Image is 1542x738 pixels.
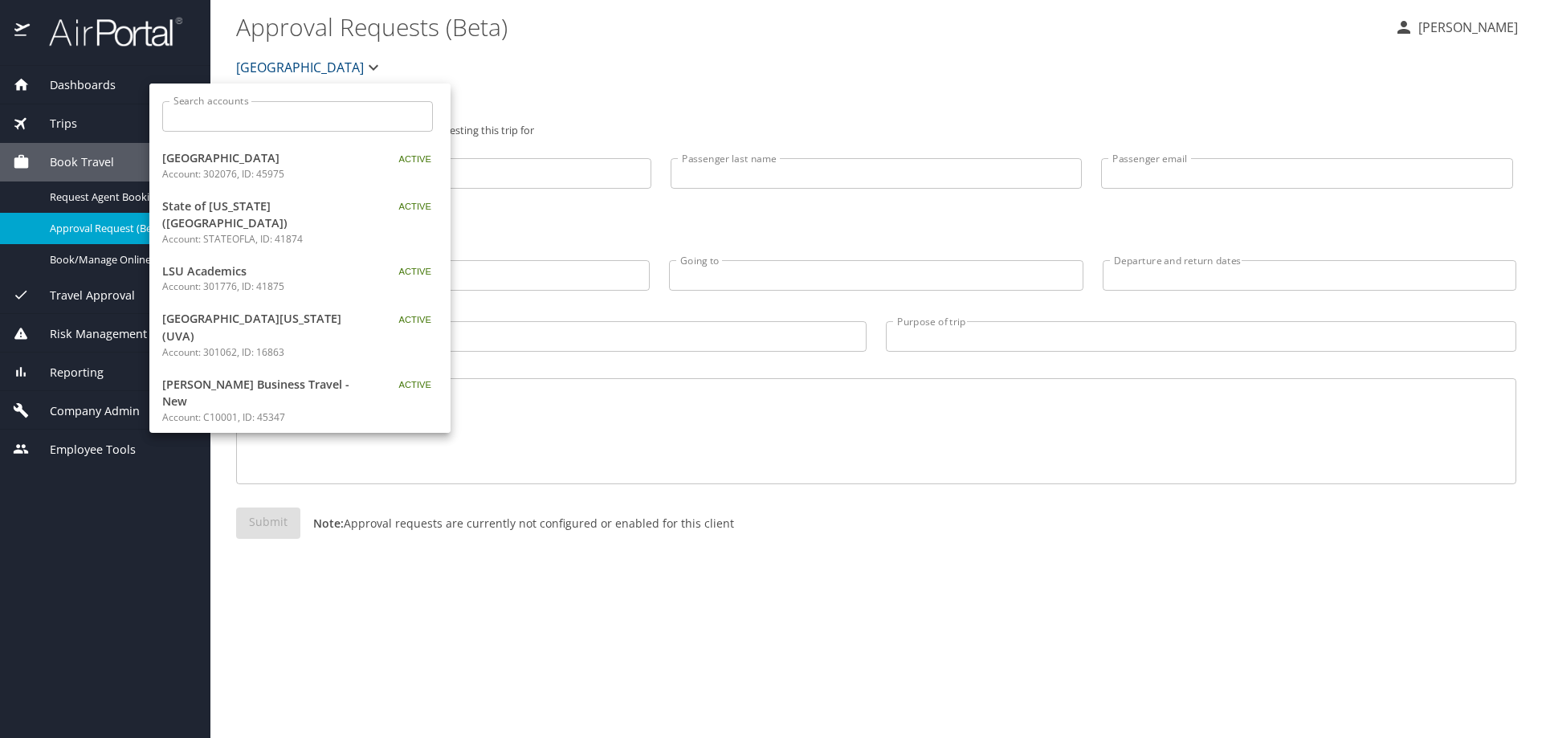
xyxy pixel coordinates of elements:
span: State of [US_STATE] ([GEOGRAPHIC_DATA]) [162,198,363,232]
p: Account: STATEOFLA, ID: 41874 [162,232,363,247]
span: [GEOGRAPHIC_DATA] [162,149,363,167]
span: [PERSON_NAME] Business Travel - New [162,376,363,410]
a: [PERSON_NAME] Business Travel - NewAccount: C10001, ID: 45347 [149,368,451,433]
p: Account: 301062, ID: 16863 [162,345,363,360]
a: [GEOGRAPHIC_DATA]Account: 302076, ID: 45975 [149,141,451,190]
span: [GEOGRAPHIC_DATA][US_STATE] (UVA) [162,310,363,345]
a: LSU AcademicsAccount: 301776, ID: 41875 [149,255,451,303]
span: LSU Academics [162,263,363,280]
p: Account: 301776, ID: 41875 [162,279,363,294]
p: Account: 302076, ID: 45975 [162,167,363,181]
a: State of [US_STATE] ([GEOGRAPHIC_DATA])Account: STATEOFLA, ID: 41874 [149,190,451,255]
p: Account: C10001, ID: 45347 [162,410,363,425]
a: [GEOGRAPHIC_DATA][US_STATE] (UVA)Account: 301062, ID: 16863 [149,302,451,367]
